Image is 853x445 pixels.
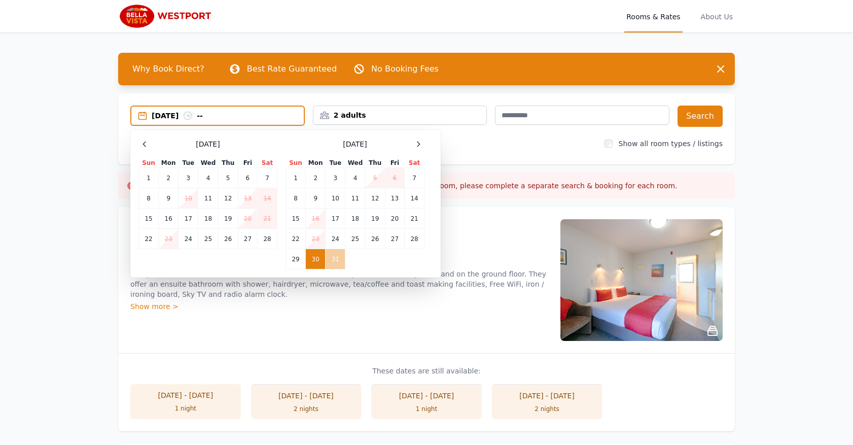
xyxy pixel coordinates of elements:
div: [DATE] - [DATE] [261,391,351,401]
td: 8 [286,188,306,209]
td: 30 [306,249,326,269]
th: Thu [365,158,385,168]
td: 15 [139,209,159,229]
span: [DATE] [196,139,220,149]
td: 23 [159,229,179,249]
div: [DATE] - [DATE] [140,390,231,400]
th: Sun [139,158,159,168]
td: 26 [218,229,238,249]
td: 2 [306,168,326,188]
td: 4 [345,168,365,188]
th: Wed [198,158,218,168]
td: 2 [159,168,179,188]
td: 20 [238,209,257,229]
div: 1 night [140,404,231,413]
td: 9 [306,188,326,209]
div: Show more > [130,301,548,312]
td: 13 [385,188,404,209]
td: 28 [258,229,277,249]
td: 28 [405,229,424,249]
td: 12 [365,188,385,209]
td: 4 [198,168,218,188]
td: 1 [286,168,306,188]
th: Fri [238,158,257,168]
td: 6 [238,168,257,188]
td: 22 [139,229,159,249]
td: 21 [405,209,424,229]
td: 23 [306,229,326,249]
td: 13 [238,188,257,209]
td: 27 [385,229,404,249]
td: 8 [139,188,159,209]
span: [DATE] [343,139,367,149]
td: 17 [326,209,345,229]
td: 16 [306,209,326,229]
td: 15 [286,209,306,229]
th: Tue [326,158,345,168]
td: 18 [198,209,218,229]
td: 1 [139,168,159,188]
td: 7 [405,168,424,188]
th: Wed [345,158,365,168]
th: Sat [258,158,277,168]
td: 17 [179,209,198,229]
div: [DATE] - [DATE] [502,391,592,401]
div: 2 adults [313,110,487,120]
td: 5 [365,168,385,188]
td: 14 [258,188,277,209]
span: Why Book Direct? [124,59,212,79]
p: These dates are still available: [130,366,723,376]
td: 11 [345,188,365,209]
td: 24 [326,229,345,249]
td: 14 [405,188,424,209]
th: Tue [179,158,198,168]
th: Mon [159,158,179,168]
td: 6 [385,168,404,188]
p: Best Rate Guaranteed [247,63,337,75]
button: Search [678,106,723,127]
td: 9 [159,188,179,209]
td: 10 [179,188,198,209]
td: 27 [238,229,257,249]
td: 5 [218,168,238,188]
td: 7 [258,168,277,188]
td: 10 [326,188,345,209]
td: 25 [198,229,218,249]
th: Sun [286,158,306,168]
td: 25 [345,229,365,249]
td: 22 [286,229,306,249]
td: 12 [218,188,238,209]
td: 16 [159,209,179,229]
td: 19 [218,209,238,229]
td: 21 [258,209,277,229]
label: Show all room types / listings [619,140,723,148]
div: [DATE] - [DATE] [381,391,472,401]
th: Thu [218,158,238,168]
th: Sat [405,158,424,168]
th: Mon [306,158,326,168]
td: 20 [385,209,404,229]
td: 3 [179,168,198,188]
div: 2 nights [502,405,592,413]
td: 26 [365,229,385,249]
p: Compact Queen Studio is a small studio unit suitable for 1 - 2 persons located upstairs and on th... [130,269,548,299]
div: 2 nights [261,405,351,413]
td: 24 [179,229,198,249]
div: 1 night [381,405,472,413]
p: No Booking Fees [371,63,439,75]
td: 3 [326,168,345,188]
th: Fri [385,158,404,168]
td: 29 [286,249,306,269]
img: Bella Vista Westport [118,4,216,28]
td: 31 [326,249,345,269]
td: 18 [345,209,365,229]
td: 11 [198,188,218,209]
td: 19 [365,209,385,229]
div: [DATE] -- [152,111,304,121]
